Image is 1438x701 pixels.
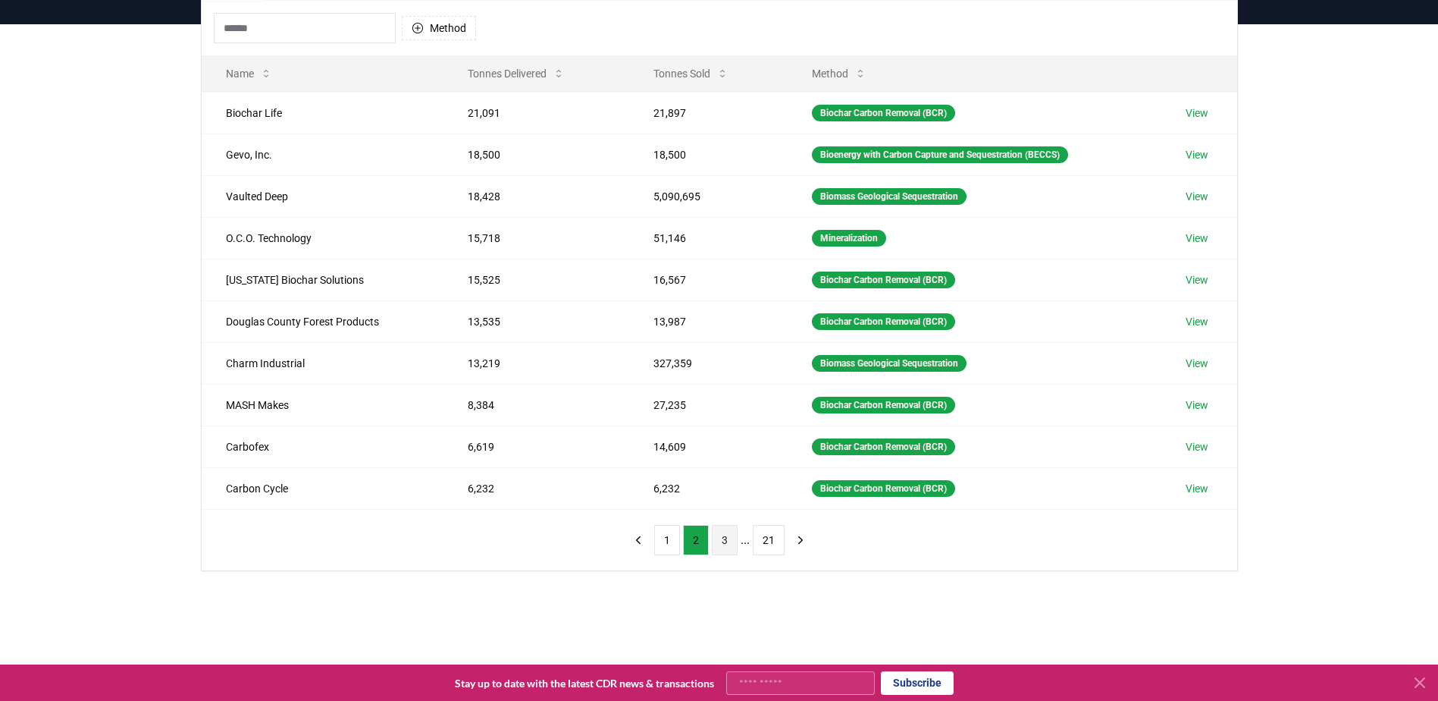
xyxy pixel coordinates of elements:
[812,355,966,372] div: Biomass Geological Sequestration
[402,16,476,40] button: Method
[629,134,787,175] td: 18,500
[443,134,629,175] td: 18,500
[629,92,787,134] td: 21,897
[443,217,629,259] td: 15,718
[654,525,680,555] button: 1
[443,384,629,426] td: 8,384
[788,525,813,555] button: next page
[443,175,629,217] td: 18,428
[1186,439,1208,454] a: View
[202,134,443,175] td: Gevo, Inc.
[202,342,443,384] td: Charm Industrial
[202,217,443,259] td: O.C.O. Technology
[443,426,629,467] td: 6,619
[812,313,955,330] div: Biochar Carbon Removal (BCR)
[202,426,443,467] td: Carbofex
[629,300,787,342] td: 13,987
[812,439,955,455] div: Biochar Carbon Removal (BCR)
[456,58,577,89] button: Tonnes Delivered
[753,525,785,555] button: 21
[1186,147,1208,162] a: View
[812,272,955,288] div: Biochar Carbon Removal (BCR)
[629,426,787,467] td: 14,609
[712,525,738,555] button: 3
[1186,356,1208,371] a: View
[1186,105,1208,121] a: View
[202,300,443,342] td: Douglas County Forest Products
[812,188,966,205] div: Biomass Geological Sequestration
[641,58,741,89] button: Tonnes Sold
[629,175,787,217] td: 5,090,695
[443,467,629,509] td: 6,232
[800,58,879,89] button: Method
[1186,231,1208,246] a: View
[202,175,443,217] td: Vaulted Deep
[443,92,629,134] td: 21,091
[629,217,787,259] td: 51,146
[1186,189,1208,204] a: View
[443,342,629,384] td: 13,219
[812,397,955,413] div: Biochar Carbon Removal (BCR)
[214,58,284,89] button: Name
[625,525,651,555] button: previous page
[629,259,787,300] td: 16,567
[202,467,443,509] td: Carbon Cycle
[683,525,709,555] button: 2
[629,342,787,384] td: 327,359
[812,146,1068,163] div: Bioenergy with Carbon Capture and Sequestration (BECCS)
[1186,314,1208,329] a: View
[812,105,955,121] div: Biochar Carbon Removal (BCR)
[741,531,750,549] li: ...
[812,230,886,247] div: Mineralization
[1186,272,1208,288] a: View
[202,384,443,426] td: MASH Makes
[443,259,629,300] td: 15,525
[202,92,443,134] td: Biochar Life
[443,300,629,342] td: 13,535
[812,480,955,497] div: Biochar Carbon Removal (BCR)
[202,259,443,300] td: [US_STATE] Biochar Solutions
[1186,398,1208,413] a: View
[629,467,787,509] td: 6,232
[629,384,787,426] td: 27,235
[1186,481,1208,496] a: View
